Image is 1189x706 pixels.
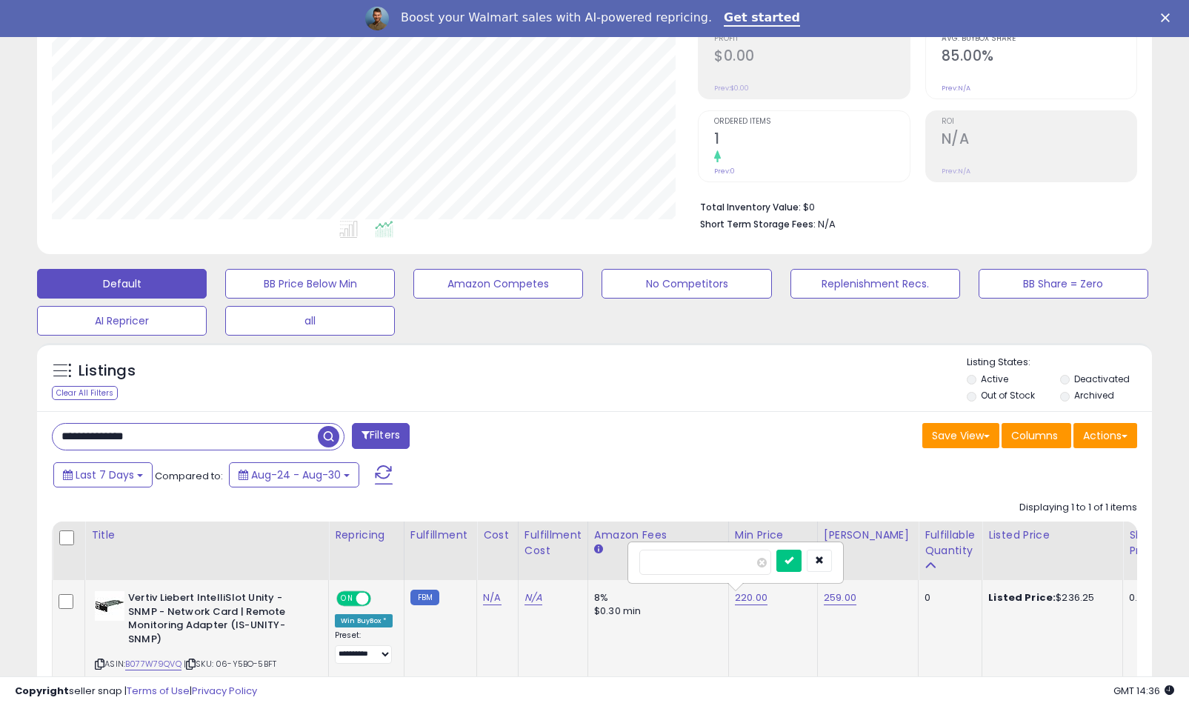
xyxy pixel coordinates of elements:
[602,269,771,299] button: No Competitors
[594,527,722,543] div: Amazon Fees
[714,130,909,150] h2: 1
[942,35,1136,43] span: Avg. Buybox Share
[1073,423,1137,448] button: Actions
[981,373,1008,385] label: Active
[981,389,1035,402] label: Out of Stock
[988,590,1056,605] b: Listed Price:
[1129,527,1159,559] div: Ship Price
[95,591,124,621] img: 31rhc3SxRZL._SL40_.jpg
[155,469,223,483] span: Compared to:
[524,590,542,605] a: N/A
[818,217,836,231] span: N/A
[225,269,395,299] button: BB Price Below Min
[942,47,1136,67] h2: 85.00%
[714,84,749,93] small: Prev: $0.00
[942,118,1136,126] span: ROI
[735,527,811,543] div: Min Price
[125,658,181,670] a: B077W79QVQ
[15,685,257,699] div: seller snap | |
[1002,423,1071,448] button: Columns
[824,527,912,543] div: [PERSON_NAME]
[79,361,136,382] h5: Listings
[922,423,999,448] button: Save View
[942,167,970,176] small: Prev: N/A
[714,47,909,67] h2: $0.00
[942,84,970,93] small: Prev: N/A
[700,218,816,230] b: Short Term Storage Fees:
[335,614,393,627] div: Win BuyBox *
[714,35,909,43] span: Profit
[724,10,800,27] a: Get started
[369,593,393,605] span: OFF
[128,591,308,650] b: Vertiv Liebert IntelliSlot Unity - SNMP - Network Card | Remote Monitoring Adapter (IS-UNITY-SNMP)
[700,201,801,213] b: Total Inventory Value:
[988,527,1116,543] div: Listed Price
[52,386,118,400] div: Clear All Filters
[410,590,439,605] small: FBM
[225,306,395,336] button: all
[483,527,512,543] div: Cost
[1113,684,1174,698] span: 2025-09-8 14:36 GMT
[229,462,359,487] button: Aug-24 - Aug-30
[790,269,960,299] button: Replenishment Recs.
[352,423,410,449] button: Filters
[365,7,389,30] img: Profile image for Adrian
[1074,389,1114,402] label: Archived
[127,684,190,698] a: Terms of Use
[700,197,1126,215] li: $0
[91,527,322,543] div: Title
[37,306,207,336] button: AI Repricer
[184,658,276,670] span: | SKU: 06-Y5BO-5BFT
[76,467,134,482] span: Last 7 Days
[524,527,582,559] div: Fulfillment Cost
[735,590,767,605] a: 220.00
[251,467,341,482] span: Aug-24 - Aug-30
[483,590,501,605] a: N/A
[1011,428,1058,443] span: Columns
[335,630,393,664] div: Preset:
[1161,13,1176,22] div: Close
[594,543,603,556] small: Amazon Fees.
[1019,501,1137,515] div: Displaying 1 to 1 of 1 items
[15,684,69,698] strong: Copyright
[410,527,470,543] div: Fulfillment
[925,527,976,559] div: Fulfillable Quantity
[401,10,712,25] div: Boost your Walmart sales with AI-powered repricing.
[338,593,356,605] span: ON
[594,591,717,605] div: 8%
[925,591,970,605] div: 0
[37,269,207,299] button: Default
[714,167,735,176] small: Prev: 0
[988,591,1111,605] div: $236.25
[942,130,1136,150] h2: N/A
[192,684,257,698] a: Privacy Policy
[594,605,717,618] div: $0.30 min
[53,462,153,487] button: Last 7 Days
[824,590,856,605] a: 259.00
[967,356,1152,370] p: Listing States:
[335,527,398,543] div: Repricing
[979,269,1148,299] button: BB Share = Zero
[413,269,583,299] button: Amazon Competes
[714,118,909,126] span: Ordered Items
[1074,373,1130,385] label: Deactivated
[1129,591,1153,605] div: 0.00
